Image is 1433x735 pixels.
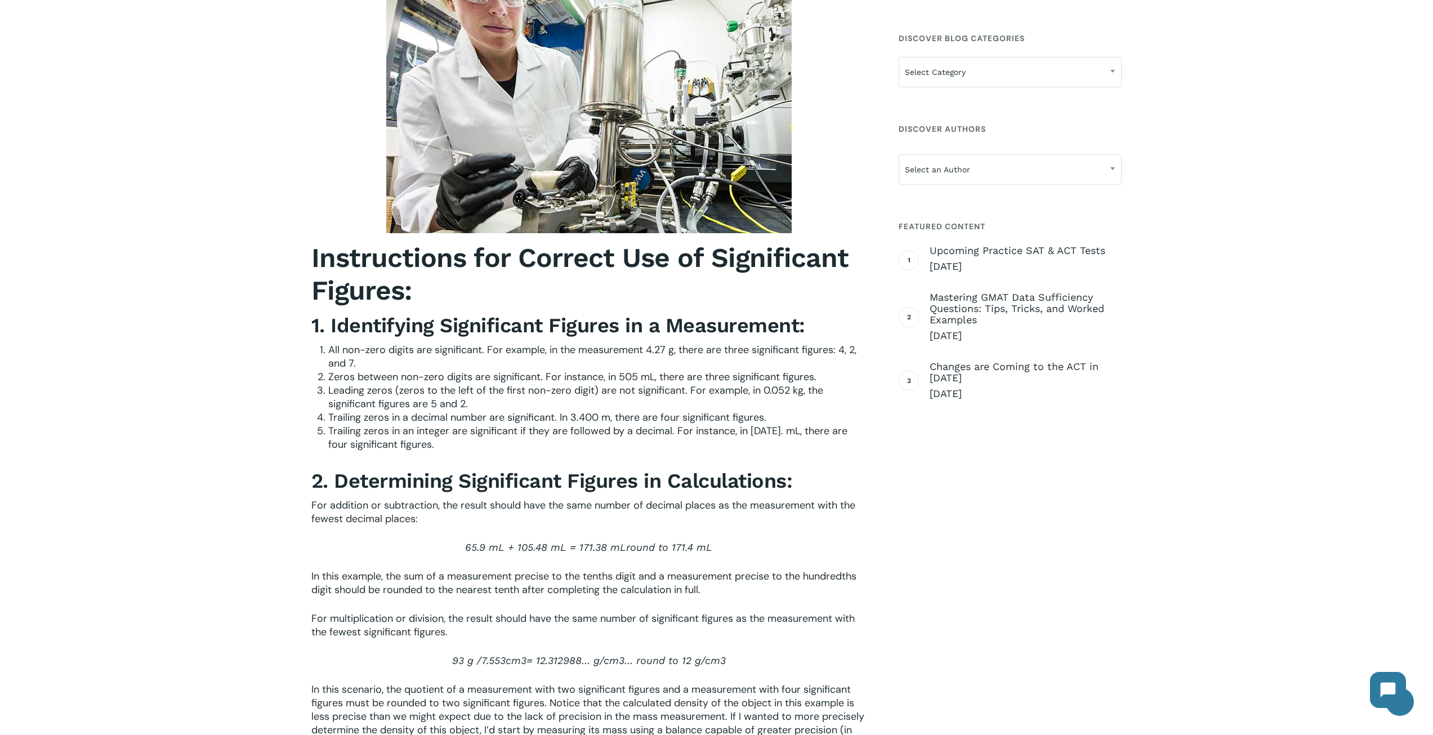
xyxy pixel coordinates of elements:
[526,654,604,666] span: = 12.312988… g/
[899,158,1121,181] span: Select an Author
[506,654,521,666] span: cm
[636,654,705,666] span: round to 12 g/
[311,498,855,525] span: For addition or subtraction, the result should have the same number of decimal places as the meas...
[328,384,823,411] span: Leading zeros (zeros to the left of the first non-zero digit) are not significant. For example, i...
[930,260,1122,273] span: [DATE]
[452,654,481,666] span: 93 g /
[604,654,619,666] span: cm
[930,387,1122,400] span: [DATE]
[311,242,849,306] b: Instructions for Correct Use of Significant Figures:
[328,411,766,424] span: Trailing zeros in a decimal number are significant. In 3.400 m, there are four significant figures.
[930,361,1122,384] span: Changes are Coming to the ACT in [DATE]
[930,329,1122,342] span: [DATE]
[328,424,847,451] span: Trailing zeros in an integer are significant if they are followed by a decimal. For instance, in ...
[899,57,1122,87] span: Select Category
[899,216,1122,237] h4: Featured Content
[311,569,856,596] span: In this example, the sum of a measurement precise to the tenths digit and a measurement precise t...
[930,292,1122,342] a: Mastering GMAT Data Sufficiency Questions: Tips, Tricks, and Worked Examples [DATE]
[930,245,1122,273] a: Upcoming Practice SAT & ACT Tests [DATE]
[899,60,1121,84] span: Select Category
[899,28,1122,48] h4: Discover Blog Categories
[930,292,1122,326] span: Mastering GMAT Data Sufficiency Questions: Tips, Tricks, and Worked Examples
[465,541,626,553] span: 65.9 mL + 105.48 mL = 171.38 mL
[311,314,805,337] strong: 1. Identifying Significant Figures in a Measurement:
[899,154,1122,185] span: Select an Author
[1359,661,1417,719] iframe: Chatbot
[311,612,855,639] span: For multiplication or division, the result should have the same number of significant figures as ...
[626,541,712,553] span: round to 171.4 mL
[328,370,816,384] span: Zeros between non-zero digits are significant. For instance, in 505 mL, there are three significa...
[619,654,633,666] span: 3…
[328,343,856,370] span: All non-zero digits are significant. For example, in the measurement 4.27 g, there are three sign...
[521,654,526,666] span: 3
[930,361,1122,400] a: Changes are Coming to the ACT in [DATE] [DATE]
[705,654,720,666] span: cm
[311,469,793,493] strong: 2. Determining Significant Figures in Calculations:
[720,654,726,666] span: 3
[930,245,1122,256] span: Upcoming Practice SAT & ACT Tests
[481,654,506,666] span: 7.553
[899,119,1122,139] h4: Discover Authors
